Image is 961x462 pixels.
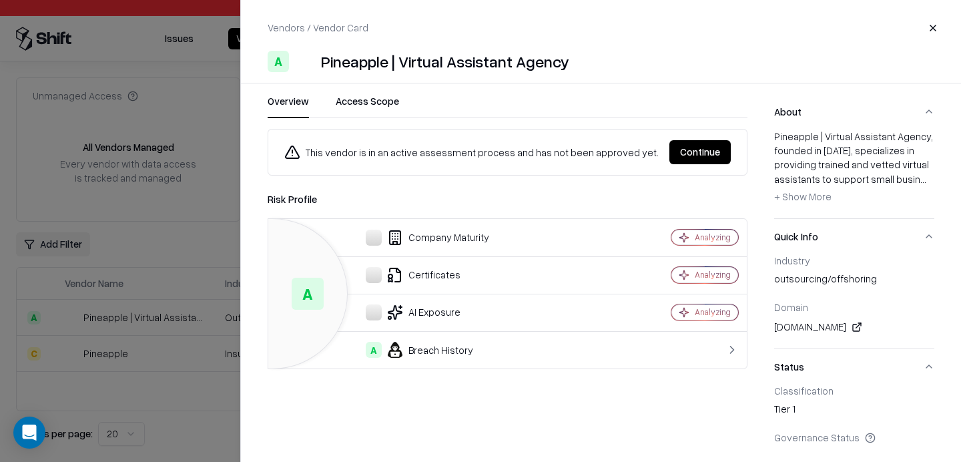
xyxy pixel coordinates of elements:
div: outsourcing/offshoring [774,272,934,290]
div: Analyzing [695,306,731,318]
div: A [292,278,324,310]
button: Overview [268,94,309,118]
button: About [774,94,934,130]
div: Tier 1 [774,402,934,421]
button: Status [774,349,934,385]
div: This vendor is in an active assessment process and has not been approved yet. [284,144,659,160]
div: Pineapple | Virtual Assistant Agency, founded in [DATE], specializes in providing trained and vet... [774,130,934,208]
button: + Show More [774,186,832,208]
p: Vendors / Vendor Card [268,21,368,35]
div: Analyzing [695,232,731,243]
div: Pineapple | Virtual Assistant Agency [321,51,569,72]
div: Quick Info [774,254,934,349]
button: Continue [669,140,731,164]
div: Breach History [279,342,609,358]
img: Pineapple | Virtual Assistant Agency [294,51,316,72]
div: Governance Status [774,431,934,443]
div: Classification [774,385,934,397]
div: Domain [774,301,934,313]
span: + Show More [774,190,832,202]
div: Risk Profile [268,192,747,208]
div: A [366,342,382,358]
div: Company Maturity [279,230,609,246]
span: ... [920,173,926,185]
div: Certificates [279,267,609,283]
div: [DOMAIN_NAME] [774,319,934,335]
button: Access Scope [336,94,399,118]
div: AI Exposure [279,304,609,320]
div: About [774,130,934,218]
div: A [268,51,289,72]
div: Industry [774,254,934,266]
button: Quick Info [774,219,934,254]
div: Analyzing [695,269,731,280]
